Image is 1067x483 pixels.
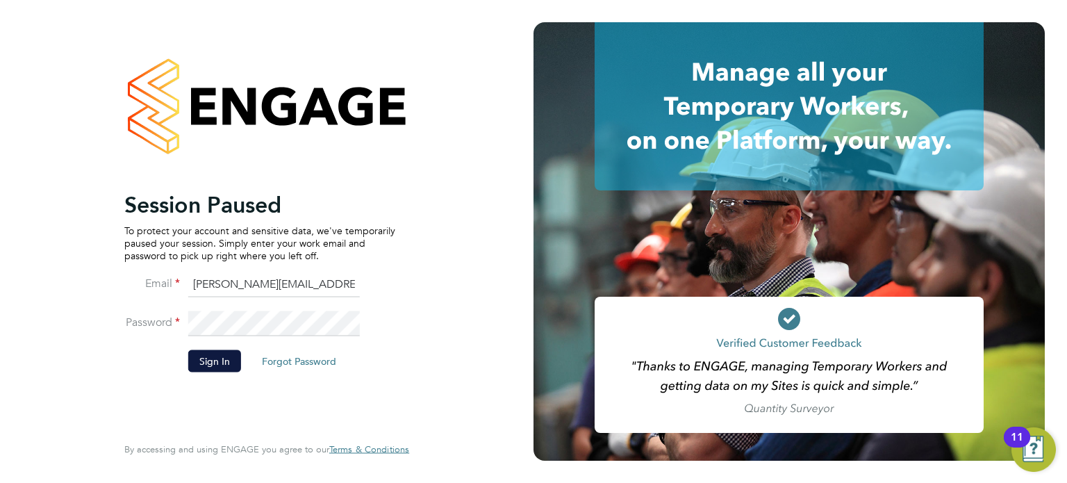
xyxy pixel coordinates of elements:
span: Terms & Conditions [329,443,409,455]
p: To protect your account and sensitive data, we've temporarily paused your session. Simply enter y... [124,224,395,262]
label: Email [124,276,180,290]
label: Password [124,315,180,329]
div: 11 [1011,437,1023,455]
button: Forgot Password [251,350,347,372]
span: By accessing and using ENGAGE you agree to our [124,443,409,455]
button: Sign In [188,350,241,372]
button: Open Resource Center, 11 new notifications [1011,427,1056,472]
h2: Session Paused [124,190,395,218]
input: Enter your work email... [188,272,360,297]
a: Terms & Conditions [329,444,409,455]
